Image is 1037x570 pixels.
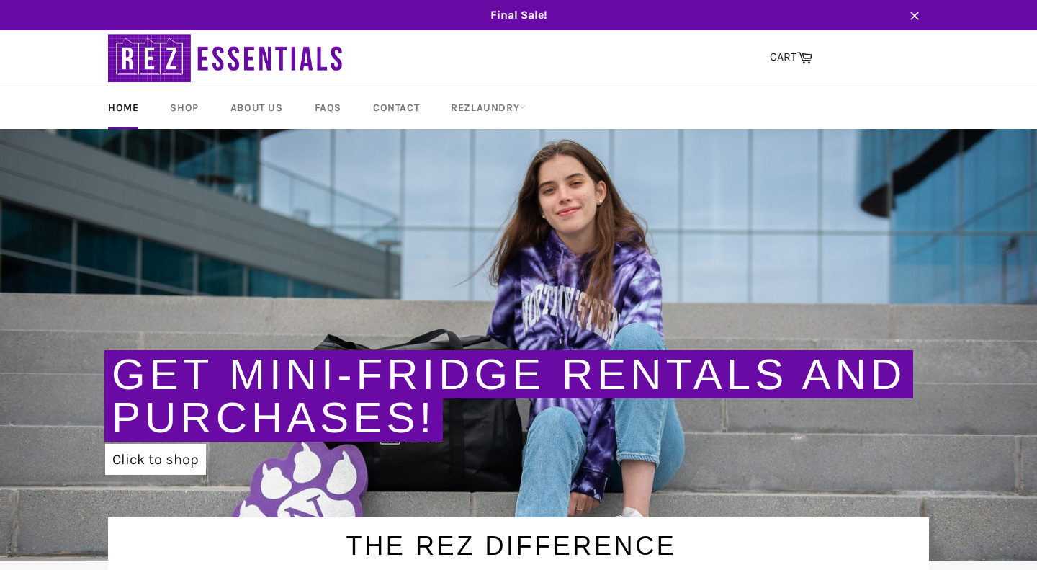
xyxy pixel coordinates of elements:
[216,86,297,129] a: About Us
[763,43,820,73] a: CART
[94,7,943,23] span: Final Sale!
[94,517,929,564] h1: The Rez Difference
[94,86,153,129] a: Home
[300,86,356,129] a: FAQs
[112,350,906,442] a: Get Mini-Fridge Rentals and Purchases!
[105,444,206,475] a: Click to shop
[156,86,212,129] a: Shop
[436,86,540,129] a: RezLaundry
[359,86,434,129] a: Contact
[108,30,346,86] img: RezEssentials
